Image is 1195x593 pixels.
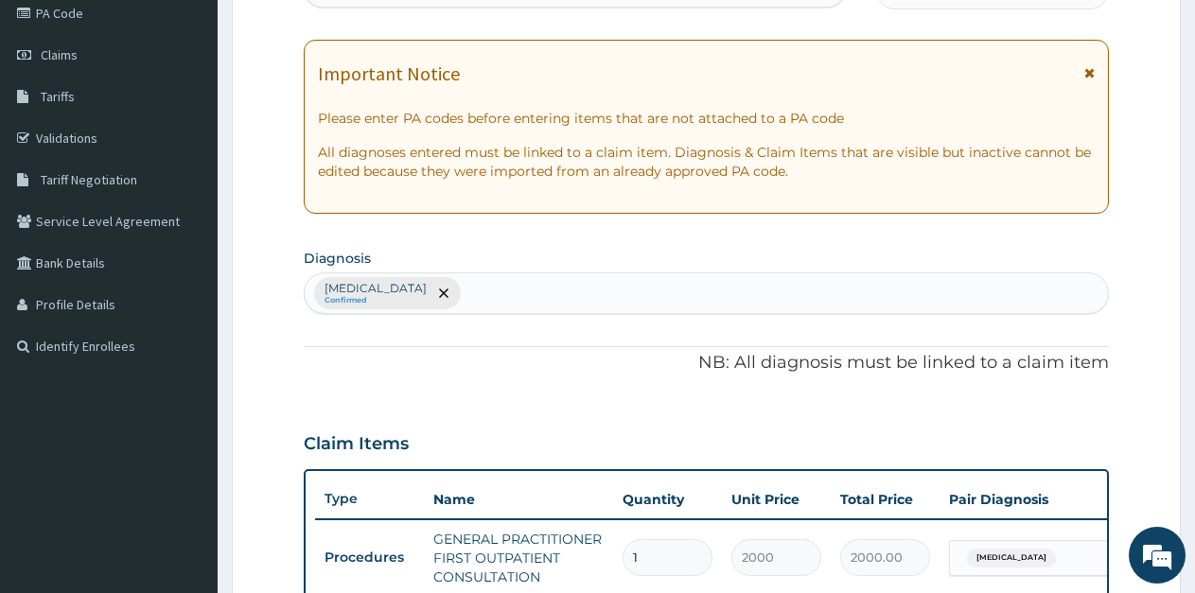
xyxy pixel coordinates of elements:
th: Name [424,480,613,518]
td: Procedures [315,540,424,575]
p: Please enter PA codes before entering items that are not attached to a PA code [318,109,1095,128]
th: Unit Price [722,480,831,518]
span: Tariffs [41,88,75,105]
th: Pair Diagnosis [940,480,1148,518]
span: We're online! [110,177,261,368]
div: Chat with us now [98,106,318,131]
p: NB: All diagnosis must be linked to a claim item [304,351,1109,375]
textarea: Type your message and hit 'Enter' [9,393,360,460]
span: Tariff Negotiation [41,171,137,188]
th: Quantity [613,480,722,518]
p: All diagnoses entered must be linked to a claim item. Diagnosis & Claim Items that are visible bu... [318,143,1095,181]
p: [MEDICAL_DATA] [325,281,427,296]
span: Claims [41,46,78,63]
h1: Important Notice [318,63,460,84]
div: Minimize live chat window [310,9,356,55]
span: remove selection option [435,285,452,302]
img: d_794563401_company_1708531726252_794563401 [35,95,77,142]
th: Type [315,481,424,516]
th: Total Price [831,480,940,518]
h3: Claim Items [304,434,409,455]
label: Diagnosis [304,249,371,268]
span: [MEDICAL_DATA] [967,549,1056,567]
small: Confirmed [325,296,427,305]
